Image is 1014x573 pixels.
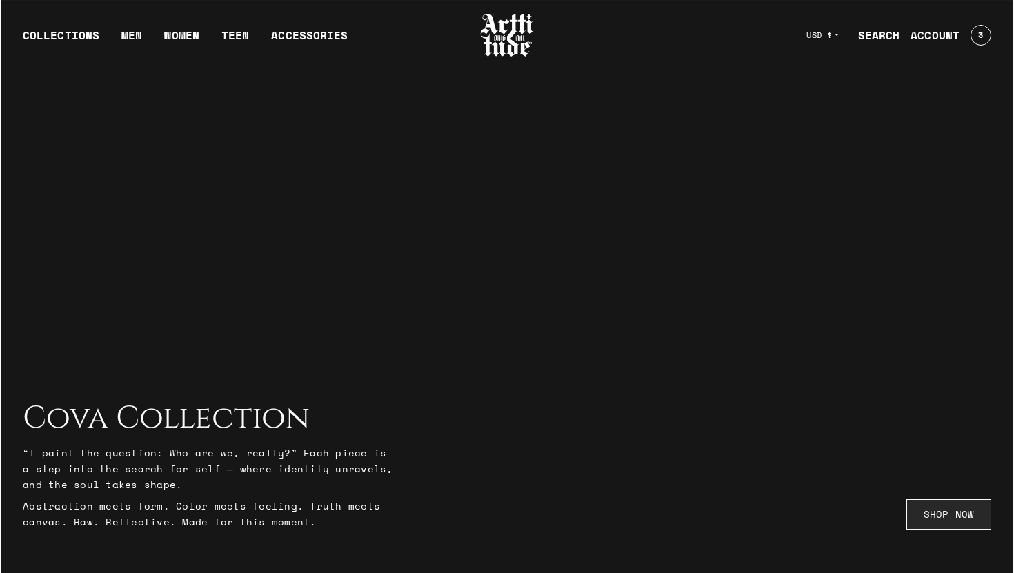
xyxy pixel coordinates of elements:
a: TEEN [221,27,249,54]
span: USD $ [806,30,833,41]
span: 3 [978,31,983,39]
button: USD $ [798,20,847,50]
a: MEN [121,27,142,54]
div: ACCESSORIES [271,27,348,54]
p: “I paint the question: Who are we, really?” Each piece is a step into the search for self — where... [23,445,395,492]
a: WOMEN [164,27,199,54]
img: Arttitude [479,12,535,59]
a: SEARCH [847,21,900,49]
a: ACCOUNT [899,21,960,49]
a: Open cart [960,19,991,51]
p: Abstraction meets form. Color meets feeling. Truth meets canvas. Raw. Reflective. Made for this m... [23,498,395,530]
h2: Cova Collection [23,401,395,436]
div: COLLECTIONS [23,27,99,54]
a: SHOP NOW [906,499,991,530]
ul: Main navigation [12,27,359,54]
